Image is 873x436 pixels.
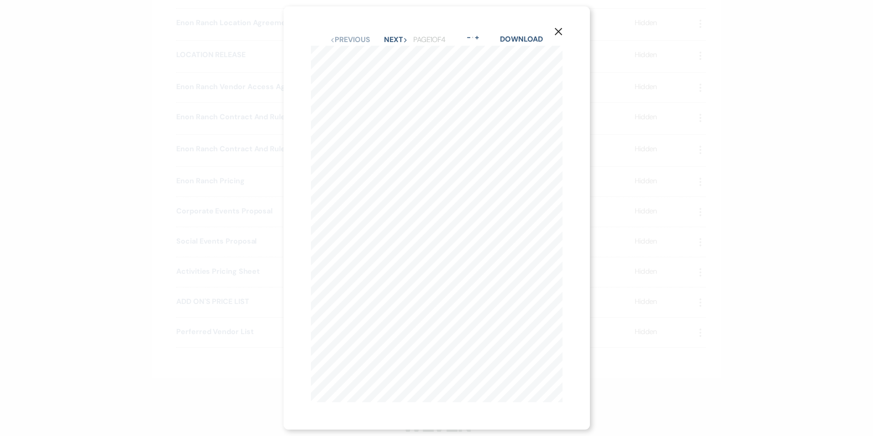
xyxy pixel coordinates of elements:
[500,34,542,44] a: Download
[413,34,445,46] p: Page 1 of 4
[473,34,481,41] button: +
[465,34,472,41] button: -
[330,36,370,43] button: Previous
[384,36,408,43] button: Next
